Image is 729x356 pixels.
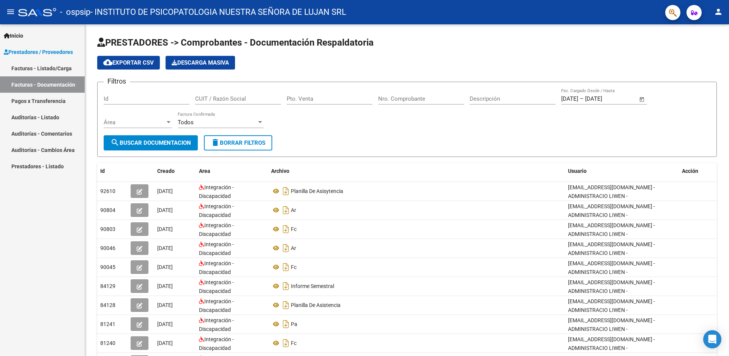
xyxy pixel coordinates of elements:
span: 92610 [100,188,115,194]
span: [DATE] [157,340,173,346]
span: 84129 [100,283,115,289]
div: Open Intercom Messenger [703,330,721,348]
mat-icon: cloud_download [103,58,112,67]
span: Exportar CSV [103,59,154,66]
span: Ar [291,245,296,251]
span: 90804 [100,207,115,213]
span: Planilla De Asisytencia [291,188,343,194]
i: Descargar documento [281,223,291,235]
span: Área [104,119,165,126]
span: Ar [291,207,296,213]
span: Integración - Discapacidad [199,184,234,199]
span: Integración - Discapacidad [199,241,234,256]
span: Id [100,168,105,174]
span: Integración - Discapacidad [199,260,234,275]
mat-icon: person [714,7,723,16]
span: 90803 [100,226,115,232]
button: Buscar Documentacion [104,135,198,150]
span: [DATE] [157,264,173,270]
span: [DATE] [157,283,173,289]
span: [EMAIL_ADDRESS][DOMAIN_NAME] - ADMINISTRACIO LIWEN - [568,317,655,332]
input: Fecha fin [585,95,622,102]
span: Integración - Discapacidad [199,317,234,332]
app-download-masive: Descarga masiva de comprobantes (adjuntos) [166,56,235,70]
span: - ospsip [60,4,90,21]
span: Integración - Discapacidad [199,203,234,218]
span: 81241 [100,321,115,327]
span: 81240 [100,340,115,346]
i: Descargar documento [281,261,291,273]
span: Buscar Documentacion [110,139,191,146]
span: – [580,95,584,102]
i: Descargar documento [281,204,291,216]
i: Descargar documento [281,299,291,311]
span: [DATE] [157,302,173,308]
i: Descargar documento [281,280,291,292]
h3: Filtros [104,76,130,87]
button: Borrar Filtros [204,135,272,150]
span: [EMAIL_ADDRESS][DOMAIN_NAME] - ADMINISTRACIO LIWEN - [568,203,655,218]
span: Todos [178,119,194,126]
datatable-header-cell: Acción [679,163,717,179]
span: Informe Semestral [291,283,334,289]
button: Descarga Masiva [166,56,235,70]
i: Descargar documento [281,318,291,330]
span: [EMAIL_ADDRESS][DOMAIN_NAME] - ADMINISTRACIO LIWEN - [568,184,655,199]
span: - INSTITUTO DE PSICOPATOLOGIA NUESTRA SEÑORA DE LUJAN SRL [90,4,346,21]
span: Fc [291,226,297,232]
span: 90046 [100,245,115,251]
span: Archivo [271,168,289,174]
i: Descargar documento [281,242,291,254]
span: [DATE] [157,321,173,327]
input: Fecha inicio [561,95,578,102]
span: [EMAIL_ADDRESS][DOMAIN_NAME] - ADMINISTRACIO LIWEN - [568,260,655,275]
span: Acción [682,168,698,174]
span: Integración - Discapacidad [199,279,234,294]
span: PRESTADORES -> Comprobantes - Documentación Respaldatoria [97,37,374,48]
i: Descargar documento [281,337,291,349]
span: [DATE] [157,245,173,251]
mat-icon: menu [6,7,15,16]
i: Descargar documento [281,185,291,197]
span: [DATE] [157,188,173,194]
span: [EMAIL_ADDRESS][DOMAIN_NAME] - ADMINISTRACIO LIWEN - [568,222,655,237]
button: Open calendar [638,95,647,104]
datatable-header-cell: Area [196,163,268,179]
span: Usuario [568,168,587,174]
span: Prestadores / Proveedores [4,48,73,56]
datatable-header-cell: Creado [154,163,196,179]
span: Planilla De Asistencia [291,302,341,308]
mat-icon: search [110,138,120,147]
span: Inicio [4,32,23,40]
span: Integración - Discapacidad [199,222,234,237]
span: Pa [291,321,297,327]
span: [EMAIL_ADDRESS][DOMAIN_NAME] - ADMINISTRACIO LIWEN - [568,336,655,351]
span: Fc [291,264,297,270]
span: Integración - Discapacidad [199,336,234,351]
datatable-header-cell: Id [97,163,128,179]
span: Integración - Discapacidad [199,298,234,313]
datatable-header-cell: Usuario [565,163,679,179]
datatable-header-cell: Archivo [268,163,565,179]
button: Exportar CSV [97,56,160,70]
span: 84128 [100,302,115,308]
span: Descarga Masiva [172,59,229,66]
span: [DATE] [157,207,173,213]
span: Creado [157,168,175,174]
span: [EMAIL_ADDRESS][DOMAIN_NAME] - ADMINISTRACIO LIWEN - [568,241,655,256]
span: [EMAIL_ADDRESS][DOMAIN_NAME] - ADMINISTRACIO LIWEN - [568,298,655,313]
span: Fc [291,340,297,346]
span: [DATE] [157,226,173,232]
mat-icon: delete [211,138,220,147]
span: Borrar Filtros [211,139,265,146]
span: Area [199,168,210,174]
span: 90045 [100,264,115,270]
span: [EMAIL_ADDRESS][DOMAIN_NAME] - ADMINISTRACIO LIWEN - [568,279,655,294]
